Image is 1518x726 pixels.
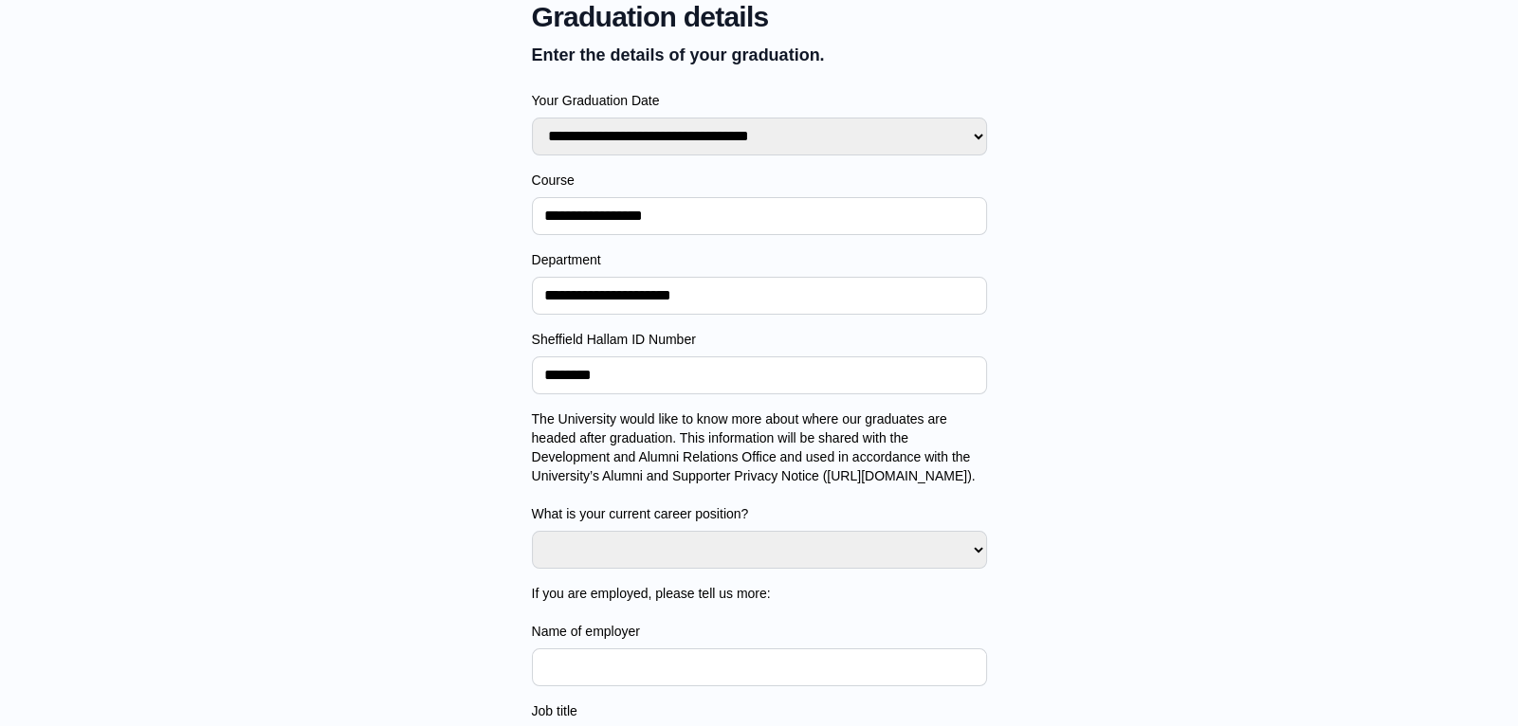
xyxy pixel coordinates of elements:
label: The University would like to know more about where our graduates are headed after graduation. Thi... [532,409,987,523]
label: Your Graduation Date [532,91,987,110]
label: Job title [532,701,987,720]
label: Sheffield Hallam ID Number [532,330,987,349]
label: Course [532,171,987,190]
label: If you are employed, please tell us more: Name of employer [532,584,987,641]
p: Enter the details of your graduation. [532,42,987,68]
label: Department [532,250,987,269]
